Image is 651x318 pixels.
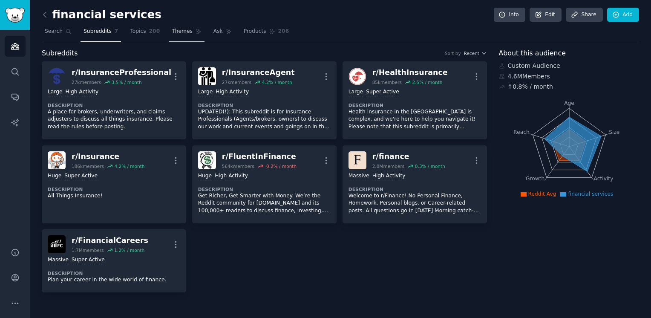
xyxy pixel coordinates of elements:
[198,192,331,215] p: Get Richer, Get Smarter with Money. We’re the Reddit community for [DOMAIN_NAME] and its 100,000+...
[508,82,553,91] div: ↑ 0.8 % / month
[445,50,461,56] div: Sort by
[210,25,235,42] a: Ask
[114,247,144,253] div: 1.2 % / month
[499,48,566,59] span: About this audience
[42,145,186,223] a: Insurancer/Insurance186kmembers4.2% / monthHugeSuper ActiveDescriptionAll Things Insurance!
[494,8,525,22] a: Info
[349,172,369,180] div: Massive
[372,163,405,169] div: 2.0M members
[609,129,619,135] tspan: Size
[198,88,213,96] div: Large
[213,28,223,35] span: Ask
[198,186,331,192] dt: Description
[64,172,98,180] div: Super Active
[48,151,66,169] img: Insurance
[372,172,406,180] div: High Activity
[566,8,602,22] a: Share
[45,28,63,35] span: Search
[48,102,180,108] dt: Description
[84,28,112,35] span: Subreddits
[349,102,481,108] dt: Description
[349,192,481,215] p: Welcome to r/Finance! No Personal Finance, Homework, Personal blogs, or Career-related posts. All...
[198,67,216,85] img: InsuranceAgent
[72,67,171,78] div: r/ InsuranceProfessional
[568,191,613,197] span: financial services
[343,61,487,139] a: HealthInsurancer/HealthInsurance85kmembers2.5% / monthLargeSuper ActiveDescriptionHealth insuranc...
[222,163,254,169] div: 564k members
[48,186,180,192] dt: Description
[198,108,331,131] p: UPDATED(!): This subreddit is for Insurance Professionals (Agents/brokers, owners) to discuss our...
[349,88,363,96] div: Large
[48,276,180,284] p: Plan your career in the wide world of finance.
[349,151,366,169] img: finance
[172,28,193,35] span: Themes
[216,88,249,96] div: High Activity
[5,8,25,23] img: GummySearch logo
[72,235,148,246] div: r/ FinancialCareers
[343,145,487,223] a: financer/finance2.0Mmembers0.3% / monthMassiveHigh ActivityDescriptionWelcome to r/Finance! No Pe...
[215,172,248,180] div: High Activity
[198,151,216,169] img: FluentInFinance
[48,235,66,253] img: FinancialCareers
[412,79,442,85] div: 2.5 % / month
[127,25,163,42] a: Topics200
[528,191,556,197] span: Reddit Avg
[198,172,212,180] div: Huge
[241,25,292,42] a: Products206
[42,8,161,22] h2: financial services
[349,67,366,85] img: HealthInsurance
[72,163,104,169] div: 186k members
[222,151,297,162] div: r/ FluentInFinance
[222,79,251,85] div: 27k members
[72,151,144,162] div: r/ Insurance
[48,88,62,96] div: Large
[513,129,530,135] tspan: Reach
[114,163,144,169] div: 4.2 % / month
[72,247,104,253] div: 1.7M members
[499,61,639,70] div: Custom Audience
[112,79,142,85] div: 3.5 % / month
[192,61,337,139] a: InsuranceAgentr/InsuranceAgent27kmembers4.2% / monthLargeHigh ActivityDescriptionUPDATED(!): This...
[48,67,66,85] img: InsuranceProfessional
[564,100,574,106] tspan: Age
[130,28,146,35] span: Topics
[265,163,297,169] div: -0.2 % / month
[464,50,479,56] span: Recent
[349,186,481,192] dt: Description
[530,8,562,22] a: Edit
[366,88,399,96] div: Super Active
[607,8,639,22] a: Add
[169,25,205,42] a: Themes
[244,28,266,35] span: Products
[415,163,445,169] div: 0.3 % / month
[65,88,98,96] div: High Activity
[48,256,69,264] div: Massive
[372,151,445,162] div: r/ finance
[42,229,186,292] a: FinancialCareersr/FinancialCareers1.7Mmembers1.2% / monthMassiveSuper ActiveDescriptionPlan your ...
[372,67,448,78] div: r/ HealthInsurance
[499,72,639,81] div: 4.6M Members
[81,25,121,42] a: Subreddits7
[262,79,292,85] div: 4.2 % / month
[149,28,160,35] span: 200
[48,192,180,200] p: All Things Insurance!
[349,108,481,131] p: Health insurance in the [GEOGRAPHIC_DATA] is complex, and we're here to help you navigate it! Ple...
[42,48,78,59] span: Subreddits
[278,28,289,35] span: 206
[72,256,105,264] div: Super Active
[48,172,61,180] div: Huge
[593,176,613,182] tspan: Activity
[198,102,331,108] dt: Description
[48,108,180,131] p: A place for brokers, underwriters, and claims adjusters to discuss all things insurance. Please r...
[372,79,402,85] div: 85k members
[72,79,101,85] div: 27k members
[115,28,118,35] span: 7
[222,67,295,78] div: r/ InsuranceAgent
[48,270,180,276] dt: Description
[464,50,487,56] button: Recent
[42,61,186,139] a: InsuranceProfessionalr/InsuranceProfessional27kmembers3.5% / monthLargeHigh ActivityDescriptionA ...
[192,145,337,223] a: FluentInFinancer/FluentInFinance564kmembers-0.2% / monthHugeHigh ActivityDescriptionGet Richer, G...
[526,176,544,182] tspan: Growth
[42,25,75,42] a: Search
